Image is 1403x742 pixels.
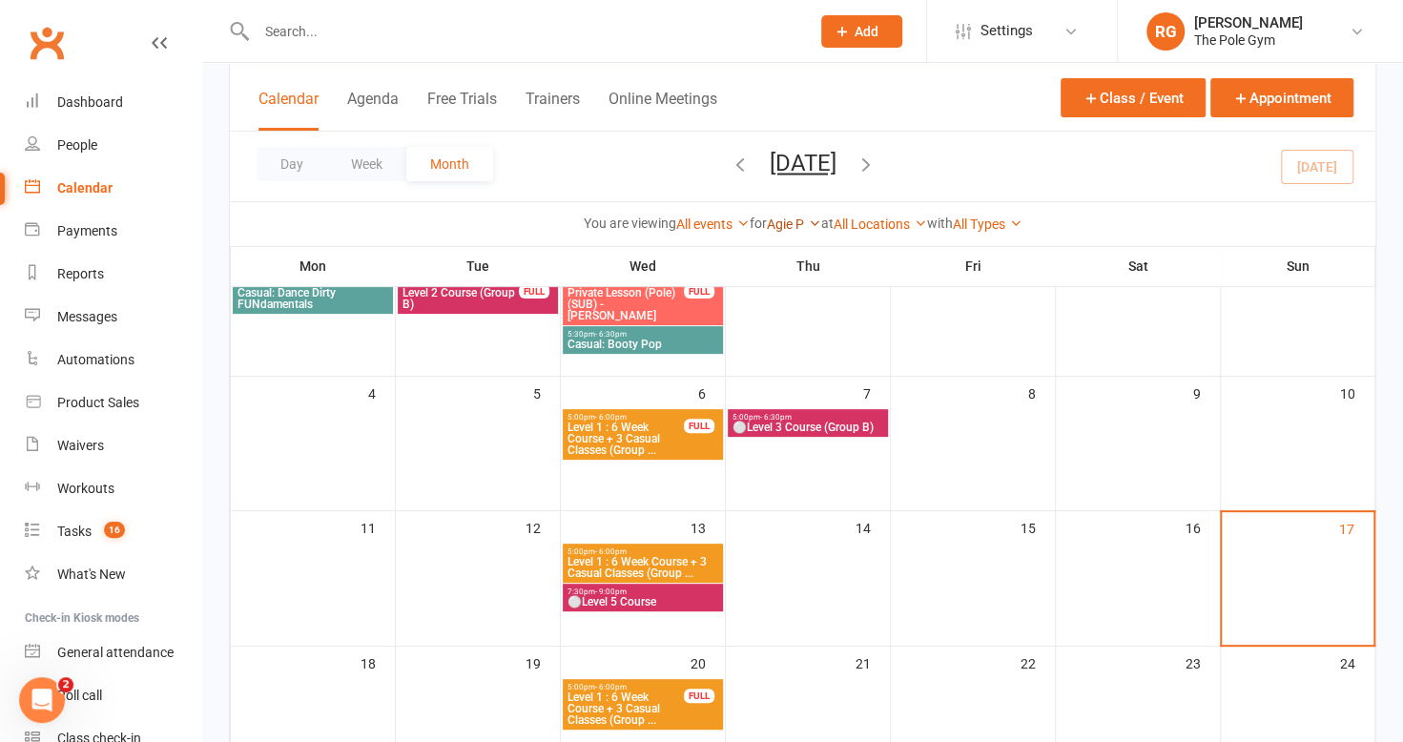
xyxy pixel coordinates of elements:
[684,419,714,433] div: FULL
[57,481,114,496] div: Workouts
[595,683,627,691] span: - 6:00pm
[427,90,497,131] button: Free Trials
[258,90,319,131] button: Calendar
[684,689,714,703] div: FULL
[406,147,493,181] button: Month
[567,339,719,350] span: Casual: Booty Pop
[767,216,821,232] a: Agie P
[676,216,750,232] a: All events
[750,216,767,231] strong: for
[1210,78,1353,117] button: Appointment
[104,522,125,538] span: 16
[953,216,1022,232] a: All Types
[856,647,890,678] div: 21
[595,547,627,556] span: - 6:00pm
[25,424,201,467] a: Waivers
[237,287,389,310] span: Casual: Dance Dirty FUNdamentals
[1194,14,1303,31] div: [PERSON_NAME]
[1194,31,1303,49] div: The Pole Gym
[1339,512,1373,544] div: 17
[1021,647,1055,678] div: 22
[231,246,396,286] th: Mon
[25,124,201,167] a: People
[25,167,201,210] a: Calendar
[567,683,685,691] span: 5:00pm
[609,90,717,131] button: Online Meetings
[25,296,201,339] a: Messages
[567,330,719,339] span: 5:30pm
[57,94,123,110] div: Dashboard
[533,377,560,408] div: 5
[25,674,201,717] a: Roll call
[19,677,65,723] iframe: Intercom live chat
[726,246,891,286] th: Thu
[567,287,685,321] span: Private Lesson (Pole) (SUB) - [PERSON_NAME]
[891,246,1056,286] th: Fri
[595,587,627,596] span: - 9:00pm
[57,688,102,703] div: Roll call
[567,547,719,556] span: 5:00pm
[25,631,201,674] a: General attendance kiosk mode
[1146,12,1185,51] div: RG
[57,567,126,582] div: What's New
[1028,377,1055,408] div: 8
[567,556,719,579] span: Level 1 : 6 Week Course + 3 Casual Classes (Group ...
[57,645,174,660] div: General attendance
[25,467,201,510] a: Workouts
[402,287,520,310] span: Level 2 Course (Group B)
[251,18,796,45] input: Search...
[396,246,561,286] th: Tue
[1193,377,1220,408] div: 9
[1340,647,1374,678] div: 24
[1061,78,1206,117] button: Class / Event
[526,511,560,543] div: 12
[1056,246,1221,286] th: Sat
[361,511,395,543] div: 11
[863,377,890,408] div: 7
[25,339,201,381] a: Automations
[567,691,685,726] span: Level 1 : 6 Week Course + 3 Casual Classes (Group ...
[821,15,902,48] button: Add
[691,511,725,543] div: 13
[834,216,927,232] a: All Locations
[1186,511,1220,543] div: 16
[584,216,676,231] strong: You are viewing
[57,180,113,196] div: Calendar
[684,284,714,299] div: FULL
[257,147,327,181] button: Day
[25,510,201,553] a: Tasks 16
[368,377,395,408] div: 4
[25,553,201,596] a: What's New
[855,24,878,39] span: Add
[1021,511,1055,543] div: 15
[327,147,406,181] button: Week
[57,266,104,281] div: Reports
[567,413,685,422] span: 5:00pm
[57,309,117,324] div: Messages
[927,216,953,231] strong: with
[760,413,792,422] span: - 6:30pm
[58,677,73,692] span: 2
[732,422,884,433] span: ⚪Level 3 Course (Group B)
[567,596,719,608] span: ⚪Level 5 Course
[561,246,726,286] th: Wed
[57,524,92,539] div: Tasks
[691,647,725,678] div: 20
[698,377,725,408] div: 6
[1340,377,1374,408] div: 10
[770,150,836,176] button: [DATE]
[361,647,395,678] div: 18
[25,381,201,424] a: Product Sales
[519,284,549,299] div: FULL
[567,422,685,456] span: Level 1 : 6 Week Course + 3 Casual Classes (Group ...
[1186,647,1220,678] div: 23
[23,19,71,67] a: Clubworx
[57,223,117,238] div: Payments
[1221,246,1375,286] th: Sun
[57,395,139,410] div: Product Sales
[595,413,627,422] span: - 6:00pm
[595,330,627,339] span: - 6:30pm
[347,90,399,131] button: Agenda
[57,137,97,153] div: People
[821,216,834,231] strong: at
